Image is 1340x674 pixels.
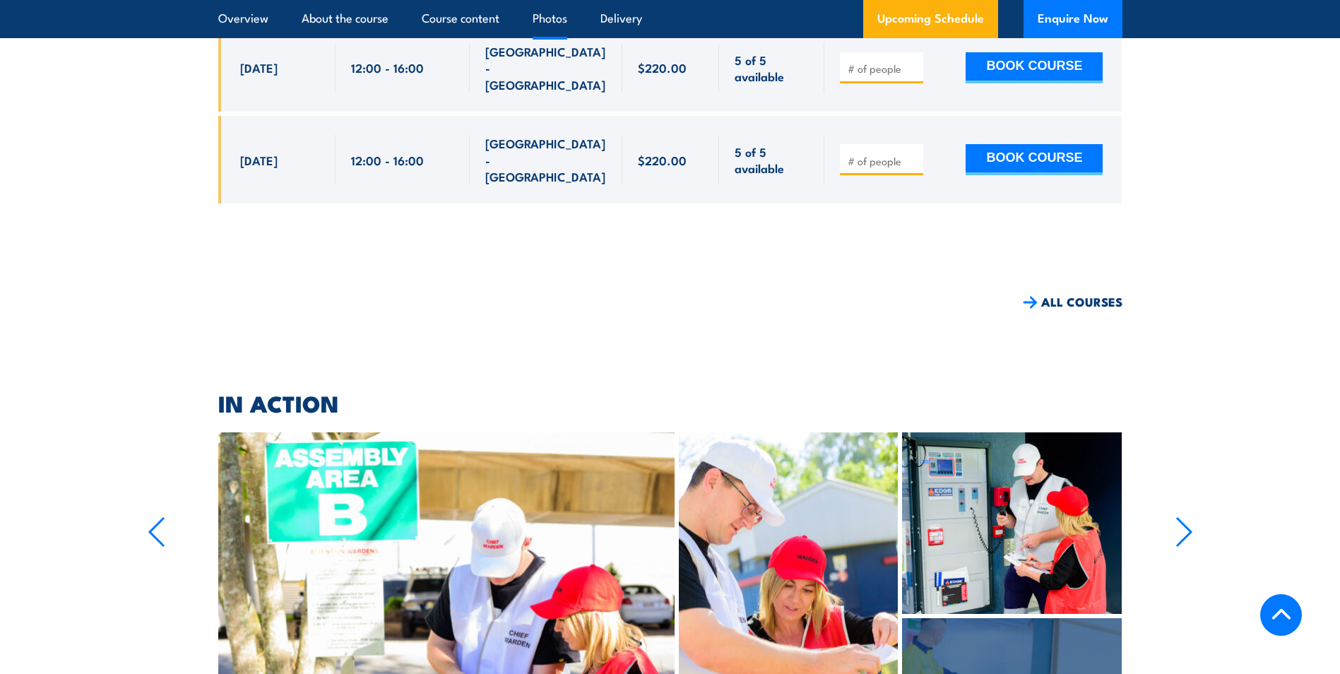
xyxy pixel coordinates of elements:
input: # of people [848,61,918,76]
span: 5 of 5 available [735,143,809,177]
img: Chief Fire Warden Training [902,432,1122,614]
span: [GEOGRAPHIC_DATA] - [GEOGRAPHIC_DATA] [485,135,607,184]
input: # of people [848,154,918,168]
span: $220.00 [638,59,687,76]
span: [GEOGRAPHIC_DATA] - [GEOGRAPHIC_DATA] [485,43,607,93]
a: ALL COURSES [1023,294,1122,310]
span: [DATE] [240,152,278,168]
span: 12:00 - 16:00 [351,59,424,76]
span: [DATE] [240,59,278,76]
span: 5 of 5 available [735,52,809,85]
h2: IN ACTION [218,393,1122,413]
span: $220.00 [638,152,687,168]
button: BOOK COURSE [966,52,1103,83]
span: 12:00 - 16:00 [351,152,424,168]
button: BOOK COURSE [966,144,1103,175]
